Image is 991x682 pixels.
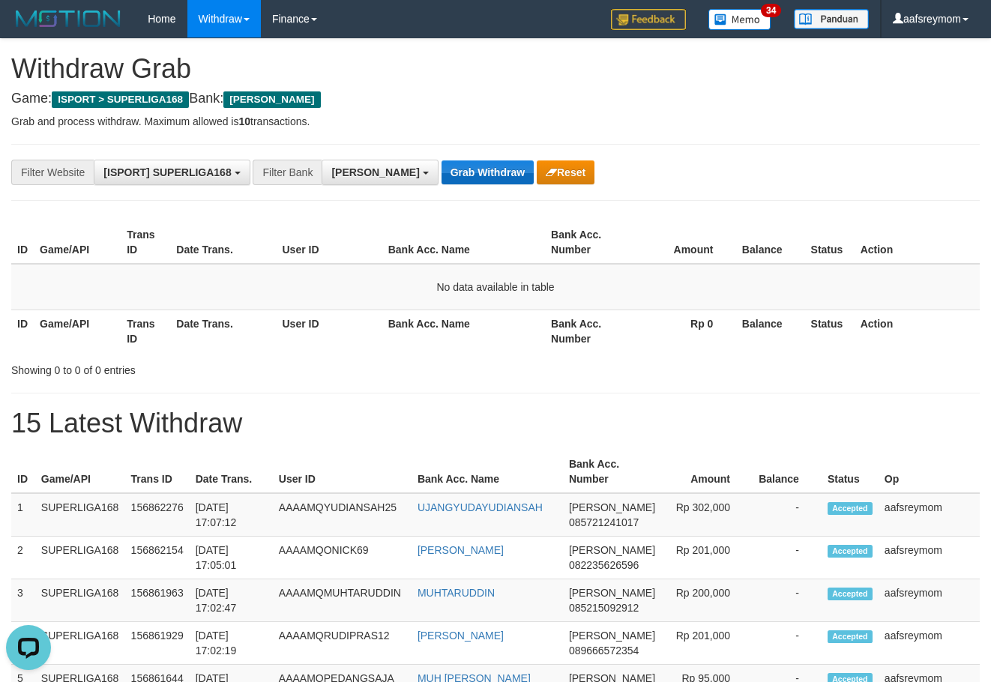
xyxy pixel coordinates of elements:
span: [PERSON_NAME] [223,91,320,108]
span: Copy 082235626596 to clipboard [569,559,639,571]
td: 156861963 [125,579,190,622]
th: Action [855,310,980,352]
div: Showing 0 to 0 of 0 entries [11,357,402,378]
p: Grab and process withdraw. Maximum allowed is transactions. [11,114,980,129]
td: Rp 201,000 [661,537,753,579]
th: ID [11,310,34,352]
th: Bank Acc. Number [545,310,632,352]
img: panduan.png [794,9,869,29]
td: aafsreymom [879,537,980,579]
th: Trans ID [121,221,170,264]
td: aafsreymom [879,622,980,665]
td: [DATE] 17:07:12 [190,493,273,537]
a: MUHTARUDDIN [418,587,495,599]
td: 156862276 [125,493,190,537]
span: Accepted [828,630,873,643]
th: Game/API [34,310,121,352]
th: User ID [277,310,382,352]
strong: 10 [238,115,250,127]
td: 1 [11,493,35,537]
th: User ID [277,221,382,264]
td: [DATE] 17:05:01 [190,537,273,579]
th: Status [805,310,855,352]
th: Amount [661,450,753,493]
span: [PERSON_NAME] [569,587,655,599]
div: Filter Website [11,160,94,185]
th: ID [11,450,35,493]
th: Trans ID [125,450,190,493]
span: [PERSON_NAME] [569,544,655,556]
td: Rp 201,000 [661,622,753,665]
th: Rp 0 [632,310,735,352]
span: Copy 085215092912 to clipboard [569,602,639,614]
th: Balance [735,310,804,352]
td: SUPERLIGA168 [35,579,125,622]
th: Bank Acc. Name [382,310,545,352]
th: Op [879,450,980,493]
button: Open LiveChat chat widget [6,6,51,51]
span: [PERSON_NAME] [569,630,655,642]
span: Copy 089666572354 to clipboard [569,645,639,657]
td: - [753,622,822,665]
th: Bank Acc. Number [545,221,632,264]
span: Accepted [828,502,873,515]
td: [DATE] 17:02:47 [190,579,273,622]
span: ISPORT > SUPERLIGA168 [52,91,189,108]
h1: Withdraw Grab [11,54,980,84]
span: Accepted [828,545,873,558]
td: SUPERLIGA168 [35,493,125,537]
h4: Game: Bank: [11,91,980,106]
th: Date Trans. [190,450,273,493]
td: 2 [11,537,35,579]
a: UJANGYUDAYUDIANSAH [418,501,543,513]
button: Reset [537,160,594,184]
td: Rp 302,000 [661,493,753,537]
span: 34 [761,4,781,17]
th: Trans ID [121,310,170,352]
a: [PERSON_NAME] [418,630,504,642]
img: Feedback.jpg [611,9,686,30]
h1: 15 Latest Withdraw [11,408,980,438]
td: aafsreymom [879,493,980,537]
th: Action [855,221,980,264]
td: SUPERLIGA168 [35,537,125,579]
td: - [753,537,822,579]
td: AAAAMQYUDIANSAH25 [273,493,412,537]
td: AAAAMQMUHTARUDDIN [273,579,412,622]
th: Status [822,450,879,493]
th: User ID [273,450,412,493]
th: Game/API [34,221,121,264]
th: Amount [632,221,735,264]
th: Game/API [35,450,125,493]
td: 156862154 [125,537,190,579]
td: Rp 200,000 [661,579,753,622]
td: - [753,493,822,537]
button: [PERSON_NAME] [322,160,438,185]
span: [ISPORT] SUPERLIGA168 [103,166,231,178]
th: Bank Acc. Number [563,450,661,493]
a: [PERSON_NAME] [418,544,504,556]
td: 156861929 [125,622,190,665]
td: AAAAMQONICK69 [273,537,412,579]
span: Accepted [828,588,873,600]
td: aafsreymom [879,579,980,622]
img: Button%20Memo.svg [708,9,771,30]
th: Date Trans. [170,310,276,352]
th: Balance [753,450,822,493]
th: Bank Acc. Name [412,450,563,493]
th: Date Trans. [170,221,276,264]
span: [PERSON_NAME] [331,166,419,178]
span: [PERSON_NAME] [569,501,655,513]
th: Bank Acc. Name [382,221,545,264]
button: [ISPORT] SUPERLIGA168 [94,160,250,185]
button: Grab Withdraw [442,160,534,184]
th: Balance [735,221,804,264]
td: 3 [11,579,35,622]
td: SUPERLIGA168 [35,622,125,665]
div: Filter Bank [253,160,322,185]
th: Status [805,221,855,264]
td: AAAAMQRUDIPRAS12 [273,622,412,665]
span: Copy 085721241017 to clipboard [569,516,639,528]
th: ID [11,221,34,264]
img: MOTION_logo.png [11,7,125,30]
